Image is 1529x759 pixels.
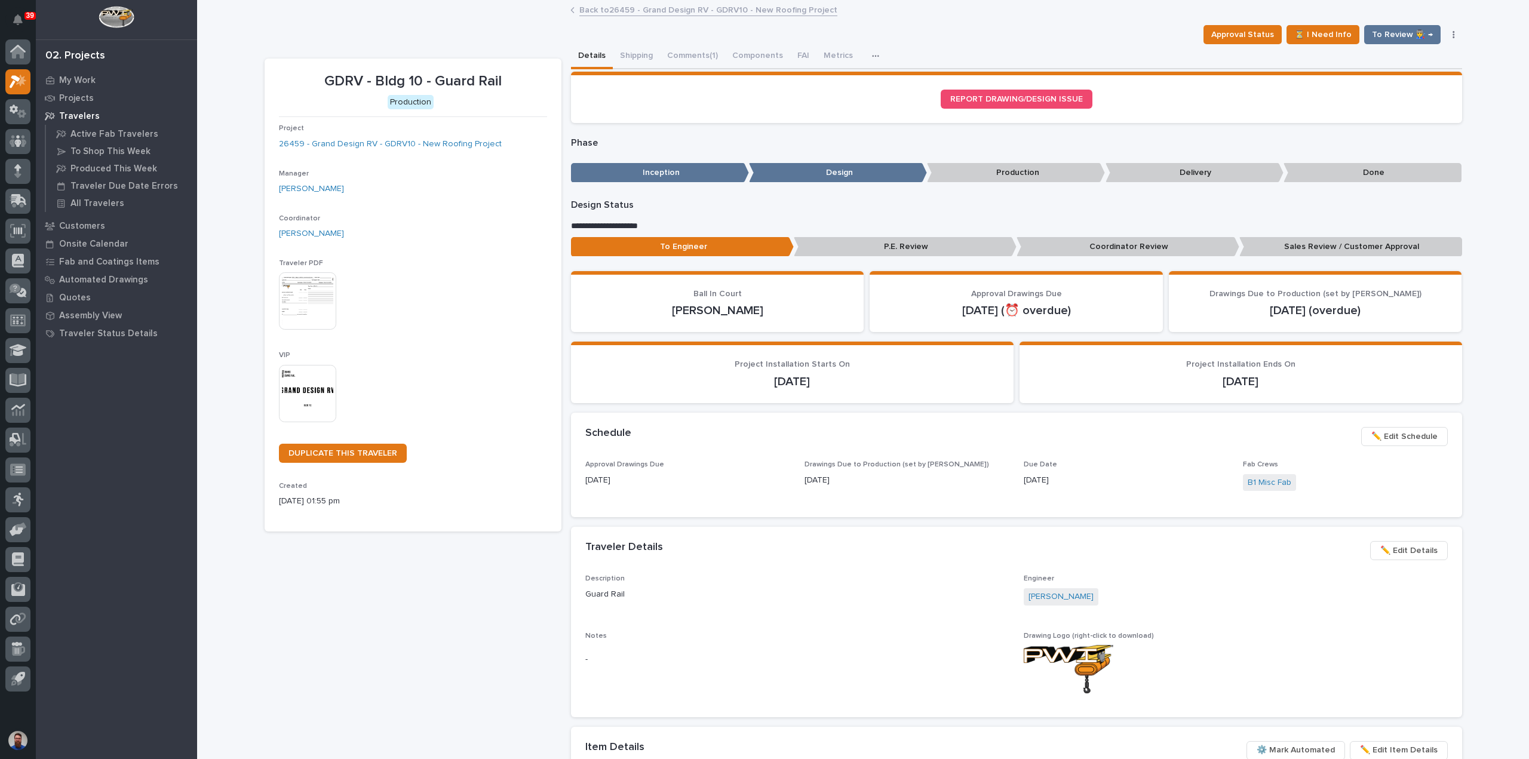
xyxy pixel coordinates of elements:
[805,461,989,468] span: Drawings Due to Production (set by [PERSON_NAME])
[45,50,105,63] div: 02. Projects
[279,125,304,132] span: Project
[1183,303,1448,318] p: [DATE] (overdue)
[1380,543,1438,558] span: ✏️ Edit Details
[1203,25,1282,44] button: Approval Status
[5,728,30,753] button: users-avatar
[1024,632,1154,640] span: Drawing Logo (right-click to download)
[1186,360,1295,368] span: Project Installation Ends On
[59,111,100,122] p: Travelers
[36,89,197,107] a: Projects
[693,290,742,298] span: Ball In Court
[971,290,1062,298] span: Approval Drawings Due
[279,260,323,267] span: Traveler PDF
[805,474,1009,487] p: [DATE]
[279,138,502,150] a: 26459 - Grand Design RV - GDRV10 - New Roofing Project
[1360,743,1438,757] span: ✏️ Edit Item Details
[36,271,197,288] a: Automated Drawings
[36,288,197,306] a: Quotes
[1239,237,1462,257] p: Sales Review / Customer Approval
[15,14,30,33] div: Notifications39
[1361,427,1448,446] button: ✏️ Edit Schedule
[36,306,197,324] a: Assembly View
[70,181,178,192] p: Traveler Due Date Errors
[59,75,96,86] p: My Work
[1364,25,1441,44] button: To Review 👨‍🏭 →
[59,275,148,285] p: Automated Drawings
[279,483,307,490] span: Created
[950,95,1083,103] span: REPORT DRAWING/DESIGN ISSUE
[660,44,725,69] button: Comments (1)
[585,741,644,754] h2: Item Details
[279,352,290,359] span: VIP
[36,217,197,235] a: Customers
[59,328,158,339] p: Traveler Status Details
[585,374,999,389] p: [DATE]
[279,170,309,177] span: Manager
[571,137,1462,149] p: Phase
[1024,461,1057,468] span: Due Date
[1024,645,1113,693] img: 2x154aau2rmCBdVSCecNzaS3hlvuZdZSDVuIET4bN6s
[1034,374,1448,389] p: [DATE]
[46,143,197,159] a: To Shop This Week
[279,495,547,508] p: [DATE] 01:55 pm
[46,177,197,194] a: Traveler Due Date Errors
[585,303,850,318] p: [PERSON_NAME]
[571,199,1462,211] p: Design Status
[579,2,837,16] a: Back to26459 - Grand Design RV - GDRV10 - New Roofing Project
[279,228,344,240] a: [PERSON_NAME]
[1248,477,1291,489] a: B1 Misc Fab
[59,293,91,303] p: Quotes
[613,44,660,69] button: Shipping
[388,95,434,110] div: Production
[59,257,159,268] p: Fab and Coatings Items
[571,44,613,69] button: Details
[1106,163,1284,183] p: Delivery
[1024,575,1054,582] span: Engineer
[1372,27,1433,42] span: To Review 👨‍🏭 →
[279,73,547,90] p: GDRV - Bldg 10 - Guard Rail
[585,632,607,640] span: Notes
[1371,429,1438,444] span: ✏️ Edit Schedule
[735,360,850,368] span: Project Installation Starts On
[1209,290,1421,298] span: Drawings Due to Production (set by [PERSON_NAME])
[36,324,197,342] a: Traveler Status Details
[70,146,151,157] p: To Shop This Week
[279,215,320,222] span: Coordinator
[1028,591,1094,603] a: [PERSON_NAME]
[5,7,30,32] button: Notifications
[70,164,157,174] p: Produced This Week
[1370,541,1448,560] button: ✏️ Edit Details
[279,444,407,463] a: DUPLICATE THIS TRAVELER
[1017,237,1239,257] p: Coordinator Review
[571,163,749,183] p: Inception
[288,449,397,457] span: DUPLICATE THIS TRAVELER
[36,107,197,125] a: Travelers
[749,163,927,183] p: Design
[571,237,794,257] p: To Engineer
[585,575,625,582] span: Description
[59,239,128,250] p: Onsite Calendar
[46,195,197,211] a: All Travelers
[585,588,1009,601] p: Guard Rail
[1257,743,1335,757] span: ⚙️ Mark Automated
[1294,27,1352,42] span: ⏳ I Need Info
[725,44,790,69] button: Components
[36,253,197,271] a: Fab and Coatings Items
[816,44,860,69] button: Metrics
[36,71,197,89] a: My Work
[46,160,197,177] a: Produced This Week
[59,93,94,104] p: Projects
[70,198,124,209] p: All Travelers
[585,461,664,468] span: Approval Drawings Due
[26,11,34,20] p: 39
[59,221,105,232] p: Customers
[884,303,1149,318] p: [DATE] (⏰ overdue)
[46,125,197,142] a: Active Fab Travelers
[1024,474,1229,487] p: [DATE]
[794,237,1017,257] p: P.E. Review
[585,474,790,487] p: [DATE]
[1284,163,1462,183] p: Done
[585,427,631,440] h2: Schedule
[1243,461,1278,468] span: Fab Crews
[1287,25,1359,44] button: ⏳ I Need Info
